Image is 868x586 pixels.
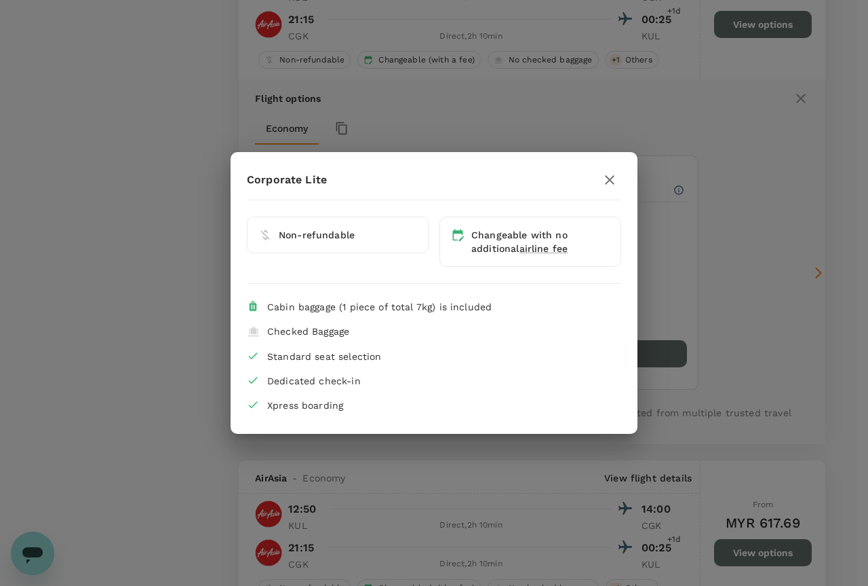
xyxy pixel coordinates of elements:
[267,351,381,362] span: Standard seat selection
[267,376,361,386] span: Dedicated check-in
[267,400,343,411] span: Xpress boarding
[267,326,349,337] span: Checked Baggage
[279,230,355,240] span: Non-refundable
[267,301,492,312] span: Cabin baggage (1 piece of total 7kg) is included
[519,243,568,254] span: airline fee
[247,172,327,188] p: Corporate Lite
[471,228,610,255] div: Changeable with no additional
